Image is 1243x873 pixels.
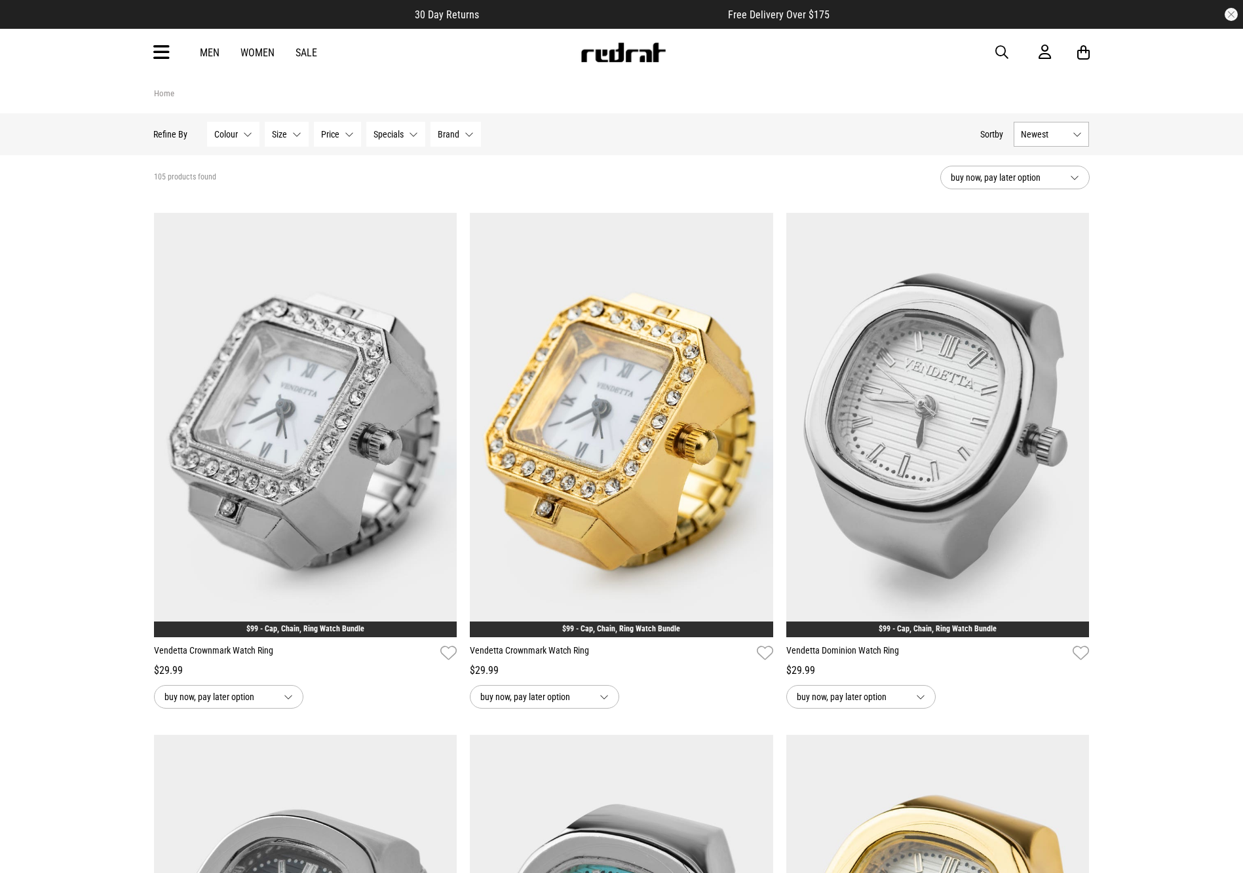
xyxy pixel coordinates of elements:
a: Men [200,46,220,59]
button: Specials [367,122,426,147]
div: $29.99 [154,663,457,678]
div: $29.99 [470,663,773,678]
span: buy now, pay later option [951,170,1060,185]
a: Vendetta Dominion Watch Ring [786,644,1068,663]
button: buy now, pay later option [940,166,1090,189]
img: Vendetta Crownmark Watch Ring in Silver [154,213,457,637]
span: by [995,129,1004,139]
a: $99 - Cap, Chain, Ring Watch Bundle [879,624,997,633]
button: Sortby [981,126,1004,142]
span: 105 products found [154,172,216,183]
span: Brand [438,129,460,139]
span: buy now, pay later option [480,689,589,705]
span: Free Delivery Over $175 [728,9,830,21]
img: Vendetta Crownmark Watch Ring in Multi [470,213,773,637]
button: buy now, pay later option [154,685,303,709]
button: buy now, pay later option [786,685,936,709]
button: Newest [1014,122,1090,147]
span: buy now, pay later option [797,689,906,705]
span: Specials [374,129,404,139]
button: Colour [208,122,260,147]
button: Size [265,122,309,147]
span: buy now, pay later option [164,689,273,705]
a: Home [154,88,174,98]
button: Price [315,122,362,147]
span: 30 Day Returns [415,9,479,21]
a: Sale [296,46,317,59]
a: $99 - Cap, Chain, Ring Watch Bundle [562,624,680,633]
a: Vendetta Crownmark Watch Ring [470,644,752,663]
span: Size [273,129,288,139]
img: Vendetta Dominion Watch Ring in Silver [786,213,1090,637]
button: Brand [431,122,482,147]
span: Colour [215,129,239,139]
iframe: Customer reviews powered by Trustpilot [505,8,702,21]
a: Vendetta Crownmark Watch Ring [154,644,436,663]
p: Refine By [154,129,188,139]
a: $99 - Cap, Chain, Ring Watch Bundle [246,624,364,633]
span: Price [322,129,340,139]
img: Redrat logo [580,43,666,62]
a: Women [240,46,275,59]
button: buy now, pay later option [470,685,619,709]
span: Newest [1022,129,1068,139]
div: $29.99 [786,663,1090,678]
